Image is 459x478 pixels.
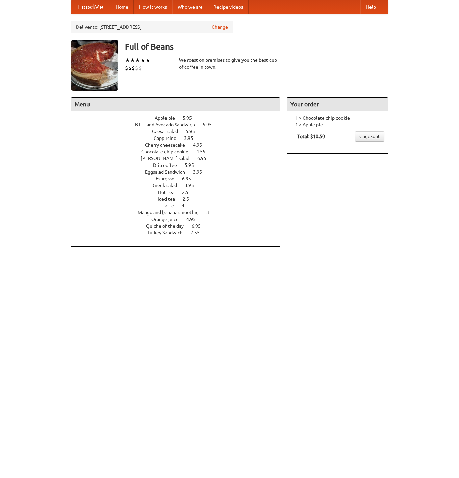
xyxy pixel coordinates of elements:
[196,149,212,154] span: 4.55
[183,196,196,202] span: 2.5
[146,223,213,229] a: Quiche of the day 6.95
[71,21,233,33] div: Deliver to: [STREET_ADDRESS]
[186,129,202,134] span: 5.95
[192,223,207,229] span: 6.95
[183,115,199,121] span: 5.95
[135,122,224,127] a: B.L.T. and Avocado Sandwich 5.95
[132,64,135,72] li: $
[172,0,208,14] a: Who we are
[145,57,150,64] li: ★
[71,0,110,14] a: FoodMe
[147,230,189,235] span: Turkey Sandwich
[125,57,130,64] li: ★
[110,0,134,14] a: Home
[184,135,200,141] span: 3.95
[190,230,206,235] span: 7.55
[186,217,202,222] span: 4.95
[138,210,205,215] span: Mango and banana smoothie
[162,203,197,208] a: Latte 4
[145,142,214,148] a: Cherry cheesecake 4.95
[135,64,138,72] li: $
[135,122,202,127] span: B.L.T. and Avocado Sandwich
[290,121,384,128] li: 1 × Apple pie
[156,176,204,181] a: Espresso 6.95
[145,142,192,148] span: Cherry cheesecake
[141,156,219,161] a: [PERSON_NAME] salad 6.95
[155,115,182,121] span: Apple pie
[162,203,181,208] span: Latte
[154,135,206,141] a: Cappucino 3.95
[152,129,207,134] a: Caesar salad 5.95
[185,162,201,168] span: 5.95
[297,134,325,139] b: Total: $10.50
[287,98,388,111] h4: Your order
[158,196,182,202] span: Iced tea
[182,190,195,195] span: 2.5
[154,135,183,141] span: Cappucino
[138,210,222,215] a: Mango and banana smoothie 3
[141,149,195,154] span: Chocolate chip cookie
[158,196,202,202] a: Iced tea 2.5
[206,210,216,215] span: 3
[155,115,204,121] a: Apple pie 5.95
[125,40,388,53] h3: Full of Beans
[197,156,213,161] span: 6.95
[182,203,191,208] span: 4
[182,176,198,181] span: 6.95
[141,156,196,161] span: [PERSON_NAME] salad
[152,129,185,134] span: Caesar salad
[145,169,214,175] a: Eggsalad Sandwich 3.95
[130,57,135,64] li: ★
[179,57,280,70] div: We roast on premises to give you the best cup of coffee in town.
[135,57,140,64] li: ★
[71,98,280,111] h4: Menu
[128,64,132,72] li: $
[71,40,118,91] img: angular.jpg
[153,162,206,168] a: Drip coffee 5.95
[153,183,206,188] a: Greek salad 3.95
[355,131,384,142] a: Checkout
[140,57,145,64] li: ★
[151,217,208,222] a: Orange juice 4.95
[147,230,212,235] a: Turkey Sandwich 7.55
[212,24,228,30] a: Change
[145,169,192,175] span: Eggsalad Sandwich
[193,142,209,148] span: 4.95
[158,190,201,195] a: Hot tea 2.5
[134,0,172,14] a: How it works
[208,0,249,14] a: Recipe videos
[203,122,219,127] span: 5.95
[158,190,181,195] span: Hot tea
[193,169,209,175] span: 3.95
[360,0,381,14] a: Help
[153,183,184,188] span: Greek salad
[290,115,384,121] li: 1 × Chocolate chip cookie
[185,183,201,188] span: 3.95
[138,64,142,72] li: $
[156,176,181,181] span: Espresso
[141,149,218,154] a: Chocolate chip cookie 4.55
[151,217,185,222] span: Orange juice
[153,162,184,168] span: Drip coffee
[125,64,128,72] li: $
[146,223,190,229] span: Quiche of the day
